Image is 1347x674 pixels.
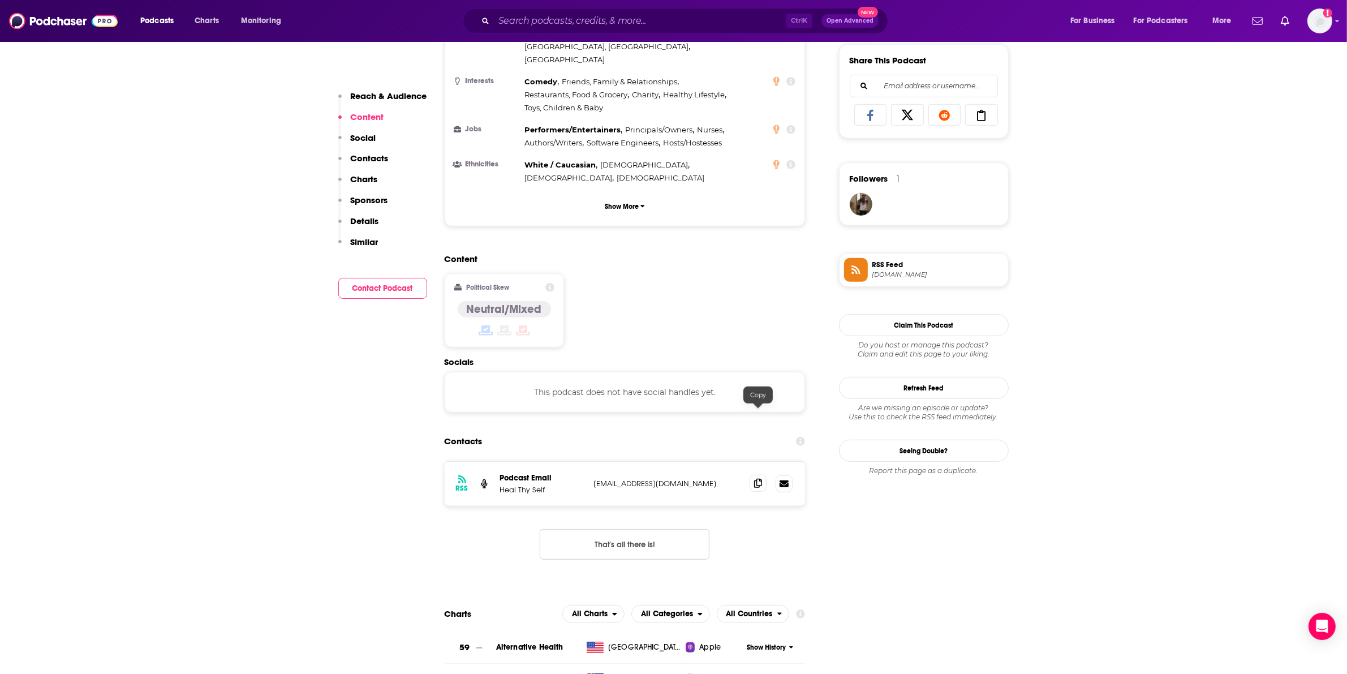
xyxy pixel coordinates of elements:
[241,13,281,29] span: Monitoring
[891,104,924,126] a: Share on X/Twitter
[467,302,542,316] h4: Neutral/Mixed
[525,158,598,171] span: ,
[445,431,483,452] h2: Contacts
[562,75,679,88] span: ,
[338,91,427,111] button: Reach & Audience
[632,88,660,101] span: ,
[897,174,900,184] div: 1
[663,88,726,101] span: ,
[562,77,677,86] span: Friends, Family & Relationships
[338,132,376,153] button: Social
[525,103,604,112] span: Toys, Children & Baby
[456,484,468,493] h3: RSS
[338,216,379,237] button: Details
[827,18,873,24] span: Open Advanced
[786,14,812,28] span: Ctrl K
[525,123,623,136] span: ,
[1309,613,1336,640] div: Open Intercom Messenger
[625,125,692,134] span: Principals/Owners
[351,111,384,122] p: Content
[850,173,888,184] span: Followers
[697,125,722,134] span: Nurses
[928,104,961,126] a: Share on Reddit
[587,136,660,149] span: ,
[445,254,797,264] h2: Content
[525,160,596,169] span: White / Caucasian
[1126,12,1204,30] button: open menu
[454,78,520,85] h3: Interests
[594,479,741,488] p: [EMAIL_ADDRESS][DOMAIN_NAME]
[850,193,872,216] img: Cassvalencia56
[663,90,725,99] span: Healthy Lifestyle
[9,10,118,32] a: Podchaser - Follow, Share and Rate Podcasts
[859,75,988,97] input: Email address or username...
[1307,8,1332,33] button: Show profile menu
[445,632,496,663] a: 59
[351,91,427,101] p: Reach & Audience
[844,258,1004,282] a: RSS Feed[DOMAIN_NAME]
[632,90,659,99] span: Charity
[743,643,797,652] button: Show History
[1307,8,1332,33] img: User Profile
[338,153,389,174] button: Contacts
[338,195,388,216] button: Sponsors
[850,75,998,97] div: Search followers
[587,138,659,147] span: Software Engineers
[965,104,998,126] a: Copy Link
[839,314,1009,336] button: Claim This Podcast
[854,104,887,126] a: Share on Facebook
[474,8,899,34] div: Search podcasts, credits, & more...
[233,12,296,30] button: open menu
[1134,13,1188,29] span: For Podcasters
[605,203,639,211] p: Show More
[500,485,585,495] p: Heal Thy Self
[454,196,796,217] button: Show More
[525,40,691,53] span: ,
[1248,11,1267,31] a: Show notifications dropdown
[132,12,188,30] button: open menu
[699,642,721,653] span: Apple
[747,643,786,652] span: Show History
[525,77,558,86] span: Comedy
[600,158,690,171] span: ,
[338,111,384,132] button: Content
[195,13,219,29] span: Charts
[1276,11,1294,31] a: Show notifications dropdown
[872,260,1004,270] span: RSS Feed
[454,126,520,133] h3: Jobs
[821,14,879,28] button: Open AdvancedNew
[445,608,472,619] h2: Charts
[641,610,693,618] span: All Categories
[466,284,509,291] h2: Political Skew
[562,605,625,623] button: open menu
[351,237,378,247] p: Similar
[454,161,520,168] h3: Ethnicities
[663,138,722,147] span: Hosts/Hostesses
[743,387,773,403] div: Copy
[839,341,1009,359] div: Claim and edit this page to your liking.
[525,136,584,149] span: ,
[1062,12,1129,30] button: open menu
[525,171,614,184] span: ,
[839,341,1009,350] span: Do you host or manage this podcast?
[1323,8,1332,18] svg: Add a profile image
[351,195,388,205] p: Sponsors
[617,173,704,182] span: [DEMOGRAPHIC_DATA]
[338,278,427,299] button: Contact Podcast
[525,90,628,99] span: Restaurants, Food & Grocery
[187,12,226,30] a: Charts
[686,642,743,653] a: Apple
[839,466,1009,475] div: Report this page as a duplicate.
[494,12,786,30] input: Search podcasts, credits, & more...
[850,55,927,66] h3: Share This Podcast
[717,605,790,623] button: open menu
[1070,13,1115,29] span: For Business
[338,237,378,257] button: Similar
[525,55,605,64] span: [GEOGRAPHIC_DATA]
[562,605,625,623] h2: Platforms
[872,271,1004,279] span: feeds.megaphone.fm
[459,641,470,654] h3: 59
[631,605,710,623] h2: Categories
[496,642,563,652] span: Alternative Health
